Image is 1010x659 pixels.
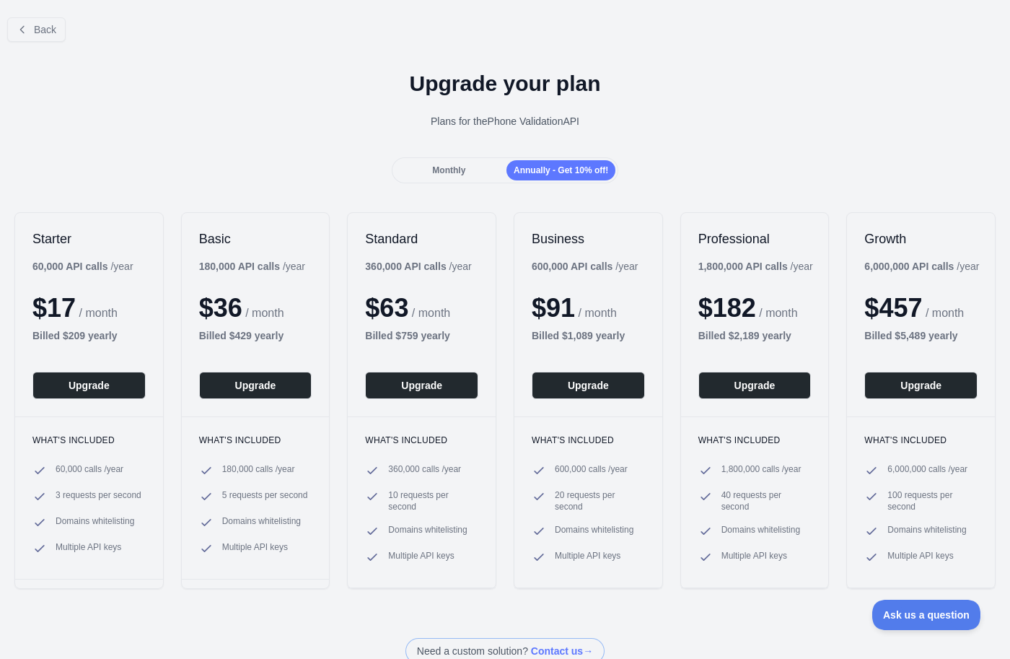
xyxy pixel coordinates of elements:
[872,600,981,630] iframe: Toggle Customer Support
[864,259,979,274] div: / year
[698,293,756,323] span: $ 182
[864,230,978,248] h2: Growth
[532,261,612,272] b: 600,000 API calls
[365,293,408,323] span: $ 63
[864,261,954,272] b: 6,000,000 API calls
[698,259,813,274] div: / year
[532,230,645,248] h2: Business
[365,230,478,248] h2: Standard
[365,261,446,272] b: 360,000 API calls
[532,293,575,323] span: $ 91
[864,293,922,323] span: $ 457
[365,259,471,274] div: / year
[698,261,788,272] b: 1,800,000 API calls
[532,259,638,274] div: / year
[698,230,812,248] h2: Professional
